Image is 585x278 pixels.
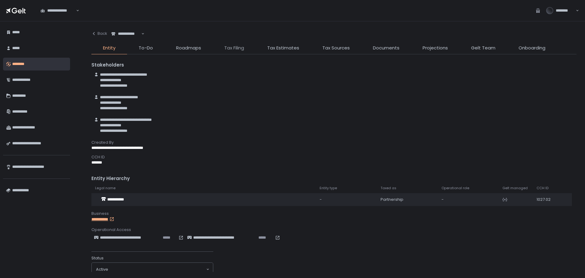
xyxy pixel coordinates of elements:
[537,186,548,190] span: CCH ID
[37,4,79,17] div: Search for option
[441,186,469,190] span: Operational role
[103,45,115,52] span: Entity
[320,186,337,190] span: Entity type
[140,31,141,37] input: Search for option
[91,140,576,145] div: Created By
[423,45,448,52] span: Projections
[91,211,576,216] div: Business
[91,31,107,36] div: Back
[471,45,495,52] span: Gelt Team
[381,186,396,190] span: Taxed as
[107,27,144,40] div: Search for option
[75,8,76,14] input: Search for option
[381,197,434,202] div: Partnership
[373,45,399,52] span: Documents
[91,227,576,233] div: Operational Access
[267,45,299,52] span: Tax Estimates
[320,197,373,202] div: -
[91,255,104,261] span: Status
[537,197,557,202] div: 1027.02
[176,45,201,52] span: Roadmaps
[91,62,576,69] div: Stakeholders
[108,266,206,273] input: Search for option
[96,267,108,272] span: active
[441,197,495,202] div: -
[502,186,528,190] span: Gelt managed
[139,45,153,52] span: To-Do
[91,175,576,182] div: Entity Hierarchy
[91,154,576,160] div: CCH ID
[519,45,545,52] span: Onboarding
[92,263,213,276] div: Search for option
[91,27,107,40] button: Back
[224,45,244,52] span: Tax Filing
[95,186,115,190] span: Legal name
[322,45,350,52] span: Tax Sources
